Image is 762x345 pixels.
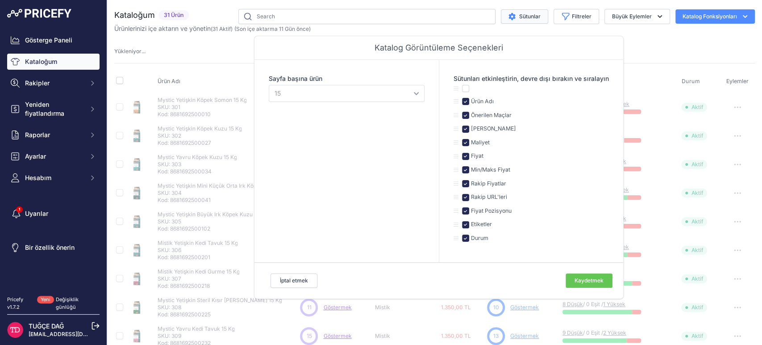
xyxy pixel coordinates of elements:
[157,104,180,110] font: SKU: 301
[471,180,506,187] font: Rakip Fiyatlar
[726,78,749,84] font: Eylemler
[7,206,100,222] a: Uyarılar
[25,79,50,87] font: Rakipler
[7,240,100,256] a: Bir özellik önerin
[471,98,494,105] font: Ürün Adı
[471,166,510,173] font: Min/Maks Fiyat
[25,58,57,65] font: Kataloğum
[114,48,142,55] font: Yükleniyor
[212,25,231,32] font: 31 Aktif
[681,78,700,84] font: Durum
[691,104,703,110] font: Aktif
[231,25,233,32] font: )
[25,101,64,117] font: Yeniden fiyatlandırma
[7,32,100,48] a: Gösterge Paneli
[157,268,239,275] font: Mistik Yetişkin Kedi Gurme 15 Kg
[157,189,181,196] font: SKU: 304
[142,48,146,55] font: ...
[562,329,583,336] a: 9 Düşük
[25,131,50,139] font: Raporlar
[269,75,322,82] font: Sayfa başına ürün
[493,332,499,339] font: 13
[575,277,604,284] font: Kaydetmek
[25,152,46,160] font: Ayarlar
[307,304,311,311] font: 11
[157,139,211,146] font: Kod: 8681692500027
[157,161,181,168] font: SKU: 303
[554,9,599,24] button: Filtreler
[603,301,625,307] a: 1 Yüksek
[471,152,483,159] font: Fiyat
[510,332,539,339] a: Göstermek
[157,240,237,246] font: Mistik Yetişkin Kedi Tavuk 15 Kg
[234,25,311,32] font: (Son içe aktarma 11 Gün önce)
[603,329,626,336] a: 2 Yüksek
[454,75,609,82] font: Sütunları etkinleştirin, devre dışı bırakın ve sıralayın
[157,254,210,261] font: Kod: 8681692500201
[41,296,50,303] font: Yeni
[157,97,246,103] font: Mystic Yetişkin Köpek Somon 15 Kg
[25,174,51,181] font: Hesabım
[306,332,312,339] font: 15
[681,78,702,85] button: Durum
[375,332,390,339] font: Mistik
[157,332,181,339] font: SKU: 309
[566,273,612,288] button: Kaydetmek
[157,168,211,175] font: Kod: 8681692500034
[7,296,23,310] font: Pricefy v1.7.2
[375,43,503,52] font: Katalog Görüntüleme Seçenekleri
[493,304,499,311] font: 10
[562,301,583,307] a: 8 Düşük
[604,9,670,24] button: Büyük Eylemler
[157,304,181,311] font: SKU: 308
[157,211,283,218] font: Mystic Yetişkin Büyük Irk Köpek Kuzu Pirinç 15 Kg
[691,304,703,311] font: Aktif
[29,322,64,330] a: TUĞÇE DAĞ
[157,154,237,160] font: Mystic Yavru Köpek Kuzu 15 Kg
[7,32,100,285] nav: Kenar çubuğu
[280,277,308,284] font: İptal etmek
[583,301,603,307] font: / 0 Eşit /
[691,161,703,168] font: Aktif
[7,9,71,18] img: Pricefy Logo
[157,225,210,232] font: Kod: 8681692500102
[157,125,242,132] font: Mystic Yetişkin Köpek Kuzu 15 Kg
[7,148,100,164] button: Ayarlar
[691,275,703,282] font: Aktif
[157,311,210,318] font: Kod: 8681692500225
[323,304,351,311] font: Göstermek
[157,275,181,282] font: SKU: 307
[691,218,703,225] font: Aktif
[164,12,183,18] font: 31 Ürün
[7,75,100,91] button: Rakipler
[157,297,282,303] font: Mystic Yetişkin Steril Kısır [PERSON_NAME] 15 Kg
[238,9,496,24] input: Search
[471,235,488,241] font: Durum
[29,331,122,337] a: [EMAIL_ADDRESS][DOMAIN_NAME]
[583,329,603,336] font: / 0 Eşit /
[157,247,181,253] font: SKU: 306
[114,10,155,20] font: Kataloğum
[471,139,490,146] font: Maliyet
[441,304,471,311] font: 1.350,00 TL
[691,247,703,253] font: Aktif
[157,78,180,84] font: Ürün Adı
[471,194,507,200] font: Rakip URL'leri
[675,9,755,24] button: Katalog Fonksiyonları
[510,304,539,311] font: Göstermek
[56,296,79,310] a: Değişiklik günlüğü
[157,111,210,118] font: Kod: 8681692500010
[211,25,212,32] font: (
[501,9,548,24] button: Sütunlar
[157,182,291,189] font: Mystic Yetişkin Mini Küçük Orta Irk Köpek Kuzu 15 Kg
[157,197,210,203] font: Kod: 8681692500041
[323,332,351,339] a: Göstermek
